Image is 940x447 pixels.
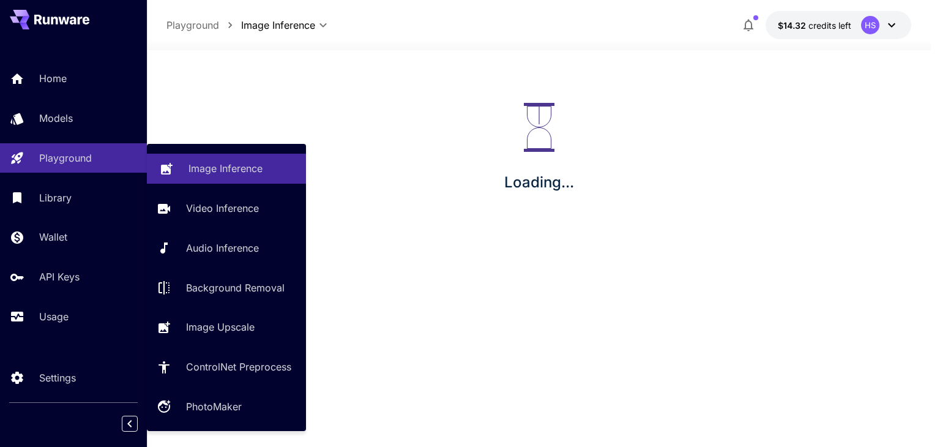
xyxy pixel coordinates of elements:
div: $14.32322 [778,19,851,32]
span: credits left [808,20,851,31]
a: Background Removal [147,272,306,302]
p: ControlNet Preprocess [186,359,291,374]
a: ControlNet Preprocess [147,352,306,382]
p: Image Inference [188,161,263,176]
p: Audio Inference [186,241,259,255]
p: API Keys [39,269,80,284]
p: Home [39,71,67,86]
button: Collapse sidebar [122,416,138,432]
a: PhotoMaker [147,392,306,422]
p: Settings [39,370,76,385]
nav: breadcrumb [166,18,241,32]
p: Wallet [39,230,67,244]
p: Usage [39,309,69,324]
button: $14.32322 [766,11,911,39]
a: Image Upscale [147,312,306,342]
div: HS [861,16,879,34]
div: Collapse sidebar [131,413,147,435]
p: Playground [39,151,92,165]
p: Models [39,111,73,126]
p: PhotoMaker [186,399,242,414]
p: Background Removal [186,280,285,295]
a: Video Inference [147,193,306,223]
p: Image Upscale [186,320,255,334]
a: Audio Inference [147,233,306,263]
p: Library [39,190,72,205]
p: Loading... [504,171,574,193]
p: Video Inference [186,201,259,216]
a: Image Inference [147,154,306,184]
span: Image Inference [241,18,315,32]
span: $14.32 [778,20,808,31]
p: Playground [166,18,219,32]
